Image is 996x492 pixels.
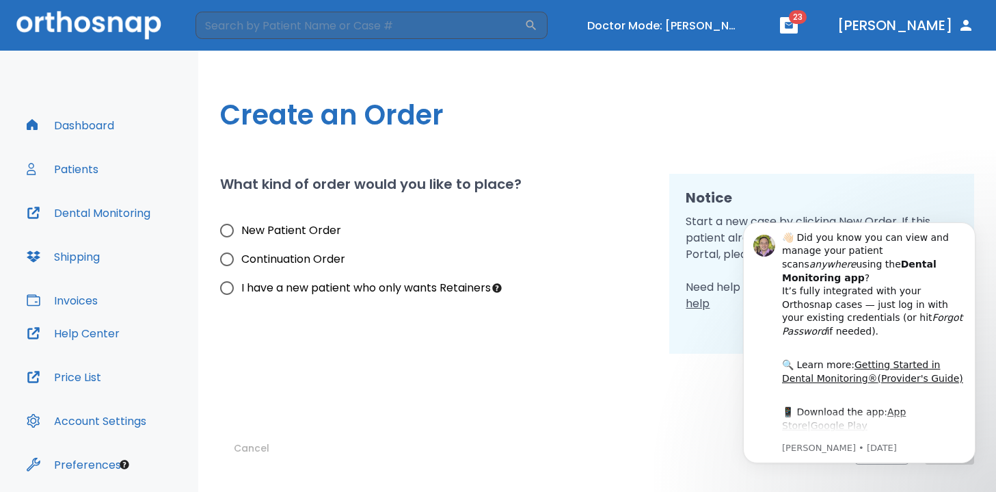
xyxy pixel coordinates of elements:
input: Search by Patient Name or Case # [196,12,524,39]
p: Start a new case by clicking New Order. If this patient already exists in the Orthosnap Doctor Po... [686,213,958,312]
button: Shipping [18,240,108,273]
button: [PERSON_NAME] [832,13,980,38]
h2: Notice [686,187,958,208]
button: Doctor Mode: [PERSON_NAME] [582,14,746,37]
h2: What kind of order would you like to place? [220,174,522,194]
span: I have a new patient who only wants Retainers [241,280,491,296]
span: New Patient Order [241,222,341,239]
button: Dental Monitoring [18,196,159,229]
h1: Create an Order [220,94,974,135]
img: Orthosnap [16,11,161,39]
button: Price List [18,361,109,393]
div: Tooltip anchor [118,458,131,471]
button: Invoices [18,284,106,317]
button: Patients [18,153,107,185]
span: 23 [789,10,807,24]
button: Help Center [18,317,128,350]
span: Click here for help [686,279,934,311]
div: Tooltip anchor [491,282,503,294]
button: Preferences [18,448,129,481]
button: Account Settings [18,404,154,437]
span: Continuation Order [241,251,345,268]
button: Cancel [220,432,283,465]
iframe: Intercom notifications message [723,202,996,485]
button: Dashboard [18,109,122,142]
